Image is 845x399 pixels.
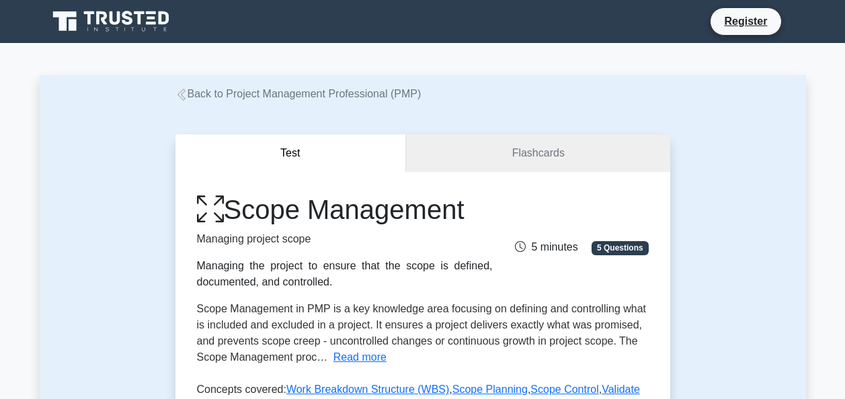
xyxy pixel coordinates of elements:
[197,303,647,363] span: Scope Management in PMP is a key knowledge area focusing on defining and controlling what is incl...
[175,88,421,99] a: Back to Project Management Professional (PMP)
[716,13,775,30] a: Register
[515,241,577,253] span: 5 minutes
[452,384,528,395] a: Scope Planning
[530,384,598,395] a: Scope Control
[333,349,387,365] button: Read more
[197,193,493,226] h1: Scope Management
[197,231,493,247] p: Managing project scope
[175,134,407,173] button: Test
[406,134,670,173] a: Flashcards
[197,258,493,290] div: Managing the project to ensure that the scope is defined, documented, and controlled.
[592,241,648,255] span: 5 Questions
[286,384,449,395] a: Work Breakdown Structure (WBS)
